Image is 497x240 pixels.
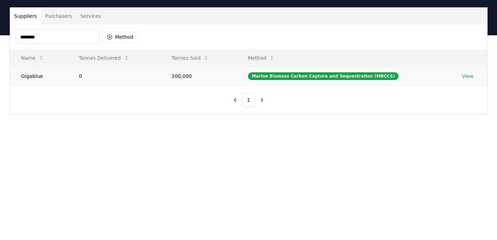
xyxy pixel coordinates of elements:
td: 0 [68,66,161,86]
button: Method [242,51,280,65]
td: 200,000 [160,66,237,86]
button: Suppliers [10,8,41,24]
button: Name [16,51,50,65]
button: Tonnes Sold [166,51,214,65]
button: Method [102,31,138,43]
button: previous page [229,93,241,107]
td: Gigablue [10,66,68,86]
button: Services [76,8,105,24]
div: Marine Biomass Carbon Capture and Sequestration (MBCCS) [248,72,399,80]
button: next page [256,93,268,107]
button: 1 [242,93,255,107]
button: Purchasers [41,8,76,24]
a: View [462,73,474,80]
button: Tonnes Delivered [73,51,135,65]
